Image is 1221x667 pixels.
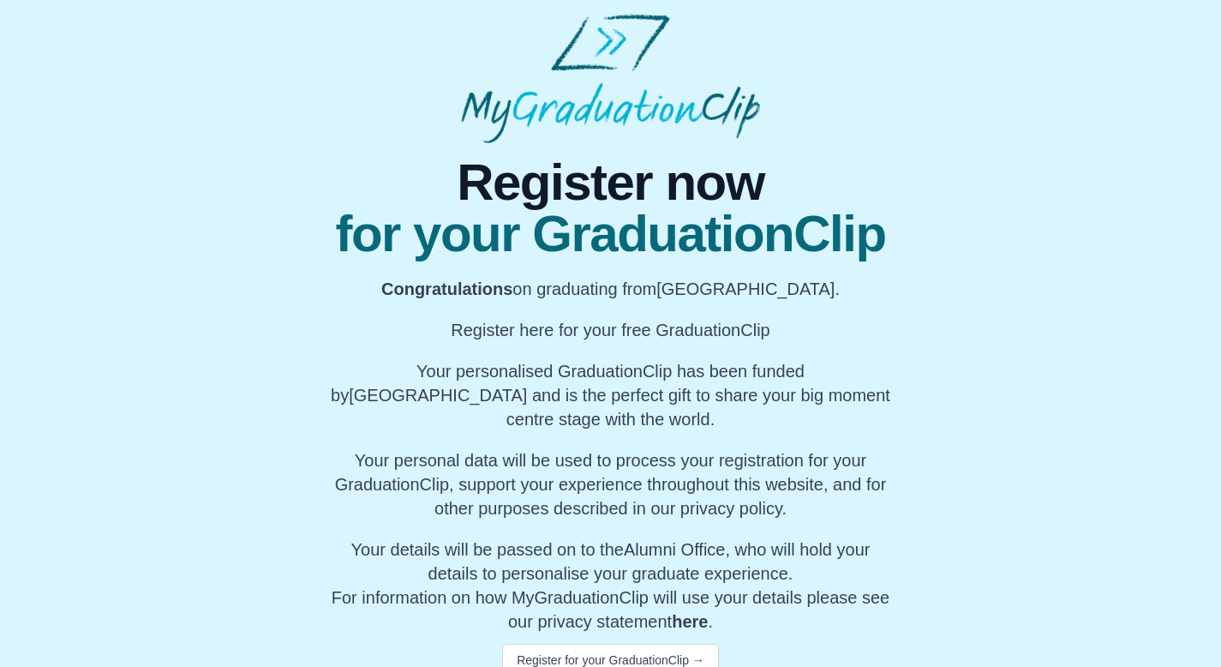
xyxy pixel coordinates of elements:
span: Your details will be passed on to the , who will hold your details to personalise your graduate e... [351,540,871,583]
p: Your personalised GraduationClip has been funded by [GEOGRAPHIC_DATA] and is the perfect gift to ... [326,359,895,431]
b: Congratulations [381,279,512,298]
p: Your personal data will be used to process your registration for your GraduationClip, support you... [326,448,895,520]
span: for your GraduationClip [326,208,895,260]
p: Register here for your free GraduationClip [326,318,895,342]
span: Register now [326,157,895,208]
p: on graduating from [GEOGRAPHIC_DATA]. [326,277,895,301]
span: For information on how MyGraduationClip will use your details please see our privacy statement . [332,540,889,631]
img: MyGraduationClip [461,14,759,143]
span: Alumni Office [624,540,726,559]
a: here [672,612,708,631]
